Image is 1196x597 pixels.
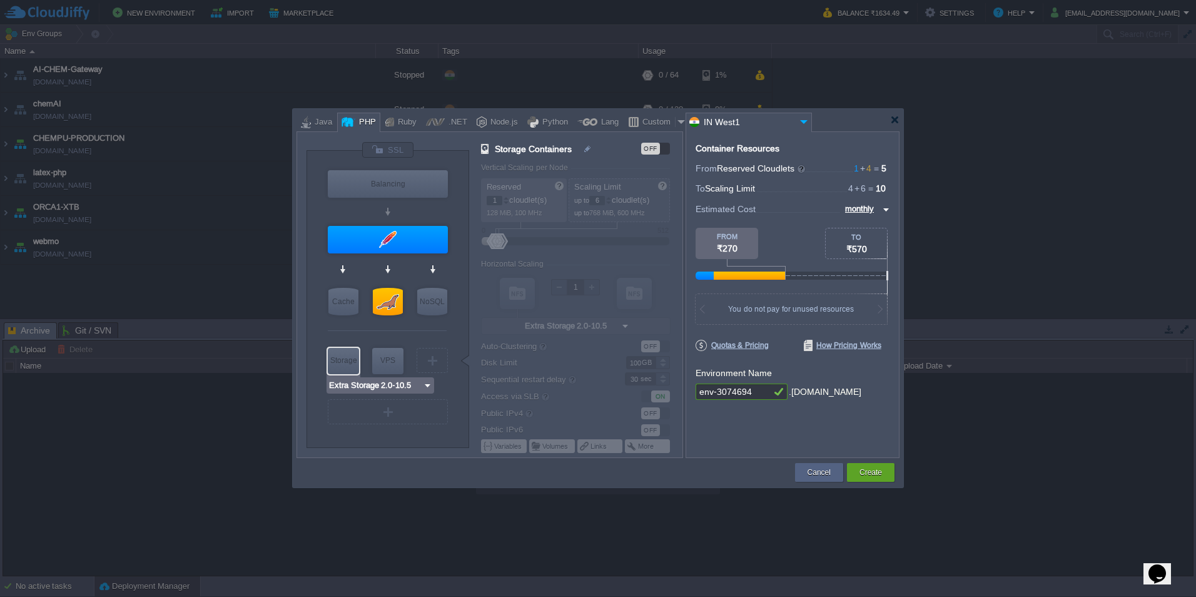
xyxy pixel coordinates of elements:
[394,113,417,132] div: Ruby
[328,348,359,373] div: Storage
[487,113,518,132] div: Node.js
[372,348,403,374] div: Elastic VPS
[641,143,660,155] div: OFF
[854,163,859,173] span: 1
[328,226,448,253] div: Application Servers
[539,113,568,132] div: Python
[871,163,881,173] span: =
[859,466,882,479] button: Create
[328,170,448,198] div: Load Balancer
[866,183,876,193] span: =
[808,466,831,479] button: Cancel
[1143,547,1183,584] iframe: chat widget
[846,244,867,254] span: ₹570
[696,202,756,216] span: Estimated Cost
[311,113,332,132] div: Java
[328,348,359,374] div: Storage Containers
[826,233,887,241] div: TO
[328,399,448,424] div: Create New Layer
[696,340,769,351] span: Quotas & Pricing
[417,348,448,373] div: Create New Layer
[717,163,806,173] span: Reserved Cloudlets
[445,113,467,132] div: .NET
[328,170,448,198] div: Balancing
[717,243,737,253] span: ₹270
[417,288,447,315] div: NoSQL
[373,288,403,315] div: SQL Databases
[859,163,871,173] span: 4
[853,183,861,193] span: +
[859,163,866,173] span: +
[597,113,619,132] div: Lang
[355,113,376,132] div: PHP
[881,163,886,173] span: 5
[328,288,358,315] div: Cache
[876,183,886,193] span: 10
[696,233,758,240] div: FROM
[696,144,779,153] div: Container Resources
[372,348,403,373] div: VPS
[789,384,861,401] div: .[DOMAIN_NAME]
[417,288,447,315] div: NoSQL Databases
[696,163,717,173] span: From
[853,183,866,193] span: 6
[639,113,675,132] div: Custom
[705,183,755,193] span: Scaling Limit
[804,340,881,351] span: How Pricing Works
[848,183,853,193] span: 4
[696,368,772,378] label: Environment Name
[696,183,705,193] span: To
